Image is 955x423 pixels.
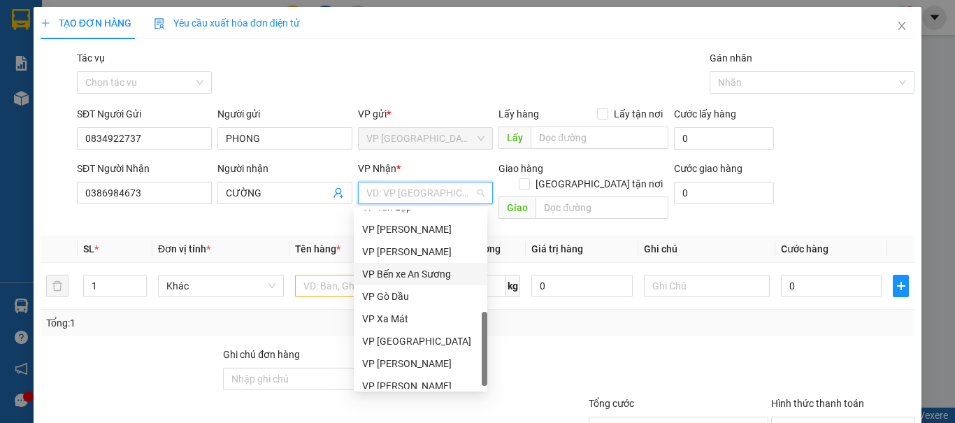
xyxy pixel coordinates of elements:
[674,182,774,204] input: Cước giao hàng
[893,275,909,297] button: plus
[531,243,583,254] span: Giá trị hàng
[354,352,487,375] div: VP Phước Minh
[46,275,69,297] button: delete
[362,222,479,237] div: VP [PERSON_NAME]
[536,196,668,219] input: Dọc đường
[498,108,539,120] span: Lấy hàng
[217,106,352,122] div: Người gửi
[41,18,50,28] span: plus
[158,243,210,254] span: Đơn vị tính
[46,315,370,331] div: Tổng: 1
[154,18,165,29] img: icon
[882,7,921,46] button: Close
[333,187,344,199] span: user-add
[358,106,493,122] div: VP gửi
[531,127,668,149] input: Dọc đường
[354,263,487,285] div: VP Bến xe An Sương
[354,375,487,397] div: VP Tam Hạp
[710,52,752,64] label: Gán nhãn
[223,349,300,360] label: Ghi chú đơn hàng
[354,330,487,352] div: VP Phước Ninh
[362,244,479,259] div: VP [PERSON_NAME]
[362,334,479,349] div: VP [GEOGRAPHIC_DATA]
[896,20,907,31] span: close
[589,398,634,409] span: Tổng cước
[674,108,736,120] label: Cước lấy hàng
[366,128,484,149] span: VP Phước Đông
[362,311,479,327] div: VP Xa Mát
[531,275,632,297] input: 0
[530,176,668,192] span: [GEOGRAPHIC_DATA] tận nơi
[295,275,421,297] input: VD: Bàn, Ghế
[41,17,131,29] span: TẠO ĐƠN HÀNG
[77,106,212,122] div: SĐT Người Gửi
[354,241,487,263] div: VP Châu Thành
[638,236,775,263] th: Ghi chú
[498,163,543,174] span: Giao hàng
[362,378,479,394] div: VP [PERSON_NAME]
[781,243,828,254] span: Cước hàng
[77,161,212,176] div: SĐT Người Nhận
[771,398,864,409] label: Hình thức thanh toán
[893,280,908,292] span: plus
[498,127,531,149] span: Lấy
[354,285,487,308] div: VP Gò Dầu
[154,17,300,29] span: Yêu cầu xuất hóa đơn điện tử
[674,127,774,150] input: Cước lấy hàng
[362,289,479,304] div: VP Gò Dầu
[362,356,479,371] div: VP [PERSON_NAME]
[362,266,479,282] div: VP Bến xe An Sương
[295,243,340,254] span: Tên hàng
[506,275,520,297] span: kg
[644,275,770,297] input: Ghi Chú
[77,52,105,64] label: Tác vụ
[83,243,94,254] span: SL
[354,308,487,330] div: VP Xa Mát
[223,368,403,390] input: Ghi chú đơn hàng
[674,163,742,174] label: Cước giao hàng
[166,275,275,296] span: Khác
[217,161,352,176] div: Người nhận
[358,163,396,174] span: VP Nhận
[354,218,487,241] div: VP Long Khánh
[608,106,668,122] span: Lấy tận nơi
[498,196,536,219] span: Giao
